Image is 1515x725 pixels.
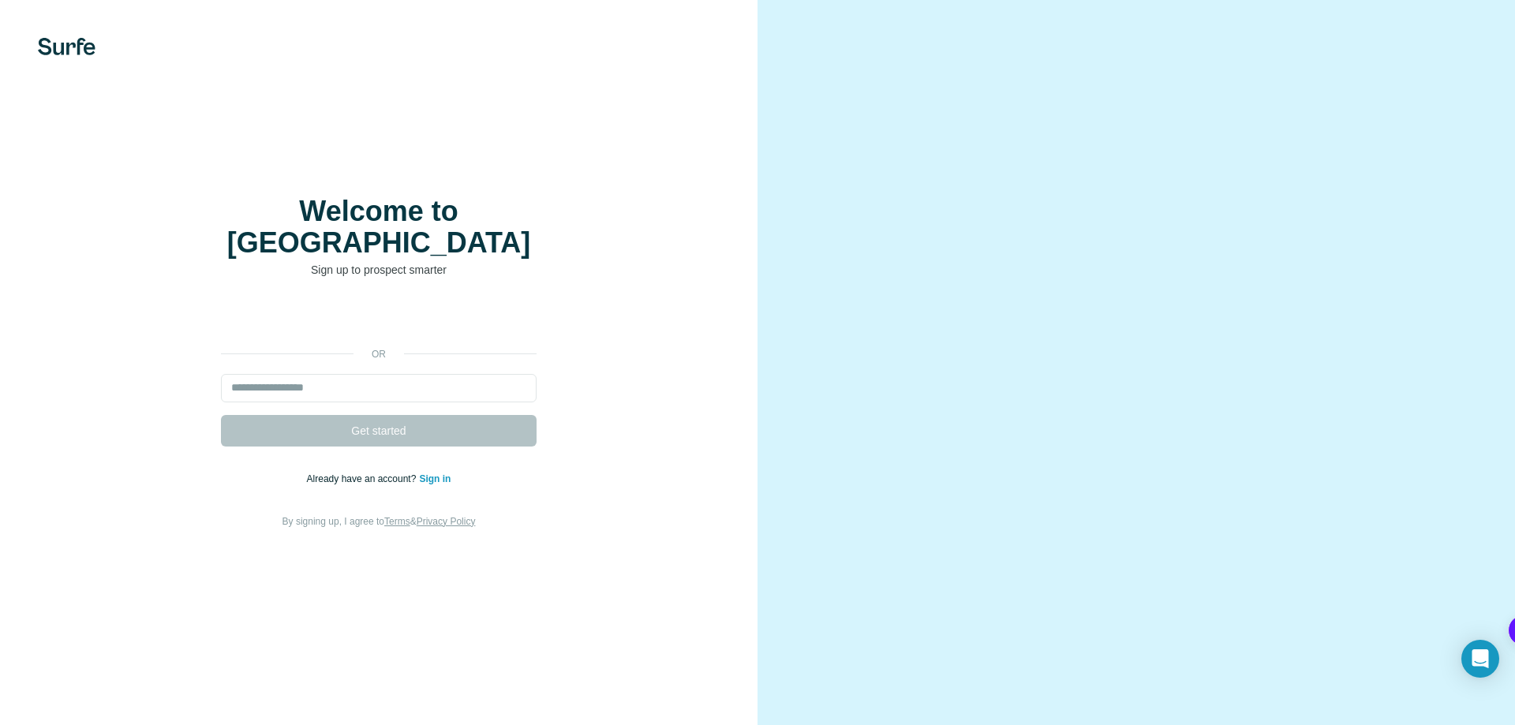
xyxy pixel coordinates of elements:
[353,347,404,361] p: or
[282,516,476,527] span: By signing up, I agree to &
[307,473,420,484] span: Already have an account?
[417,516,476,527] a: Privacy Policy
[38,38,95,55] img: Surfe's logo
[384,516,410,527] a: Terms
[221,196,537,259] h1: Welcome to [GEOGRAPHIC_DATA]
[221,262,537,278] p: Sign up to prospect smarter
[419,473,451,484] a: Sign in
[213,301,544,336] iframe: Sign in with Google Button
[1461,640,1499,678] div: Open Intercom Messenger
